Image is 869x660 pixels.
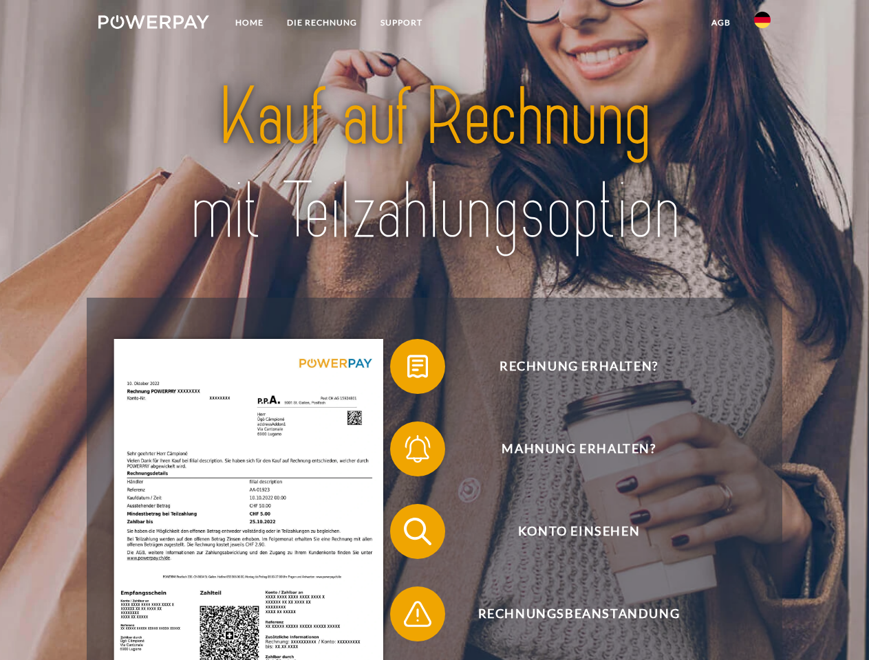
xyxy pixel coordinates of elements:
button: Mahnung erhalten? [390,421,748,476]
span: Mahnung erhalten? [410,421,747,476]
img: qb_search.svg [400,514,435,549]
span: Rechnungsbeanstandung [410,586,747,641]
img: qb_warning.svg [400,597,435,631]
span: Rechnung erhalten? [410,339,747,394]
span: Konto einsehen [410,504,747,559]
img: title-powerpay_de.svg [131,66,738,263]
a: agb [700,10,742,35]
a: DIE RECHNUNG [275,10,369,35]
button: Rechnungsbeanstandung [390,586,748,641]
img: de [754,12,771,28]
button: Rechnung erhalten? [390,339,748,394]
img: logo-powerpay-white.svg [98,15,209,29]
img: qb_bill.svg [400,349,435,384]
button: Konto einsehen [390,504,748,559]
img: qb_bell.svg [400,432,435,466]
a: SUPPORT [369,10,434,35]
a: Home [224,10,275,35]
